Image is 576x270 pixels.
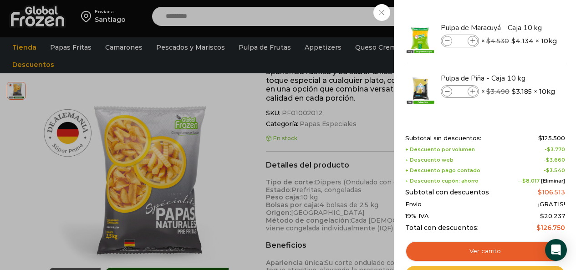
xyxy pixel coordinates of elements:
bdi: 125.500 [538,134,565,142]
span: $ [547,146,551,153]
span: ¡GRATIS! [538,201,565,208]
a: Pulpa de Maracuyá - Caja 10 kg [441,23,549,33]
bdi: 4.134 [511,36,534,46]
bdi: 3.540 [546,167,565,173]
span: + Descuento por volumen [405,147,475,153]
input: Product quantity [453,36,467,46]
span: -- [518,178,565,184]
a: Pulpa de Piña - Caja 10 kg [441,73,549,83]
div: Open Intercom Messenger [545,239,567,261]
bdi: 3.770 [547,146,565,153]
bdi: 4.530 [486,37,509,45]
span: - [545,147,565,153]
span: $ [538,188,542,196]
a: [Eliminar] [541,178,565,184]
input: Product quantity [453,87,467,97]
span: + Descuento pago contado [405,168,480,173]
span: × × 10kg [481,85,555,98]
span: Envío [405,201,422,208]
span: Subtotal sin descuentos: [405,135,481,142]
bdi: 3.490 [486,87,510,96]
span: Subtotal con descuentos [405,188,489,196]
span: $ [536,224,540,232]
span: - [544,157,565,163]
span: $ [512,87,516,96]
span: 8.017 [522,178,540,184]
span: Total con descuentos: [405,224,479,232]
span: 19% IVA [405,213,429,220]
span: 20.237 [540,212,565,219]
span: + Descuento web [405,157,454,163]
bdi: 106.513 [538,188,565,196]
span: $ [546,157,550,163]
span: $ [540,212,544,219]
a: Ver carrito [405,241,565,262]
span: $ [538,134,542,142]
span: - [544,168,565,173]
span: × × 10kg [481,35,557,47]
span: $ [522,178,526,184]
span: $ [486,37,490,45]
span: $ [511,36,515,46]
span: $ [546,167,550,173]
bdi: 3.660 [546,157,565,163]
bdi: 3.185 [512,87,532,96]
span: $ [486,87,490,96]
span: + Descuento cupón: ahorro [405,178,479,184]
bdi: 126.750 [536,224,565,232]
